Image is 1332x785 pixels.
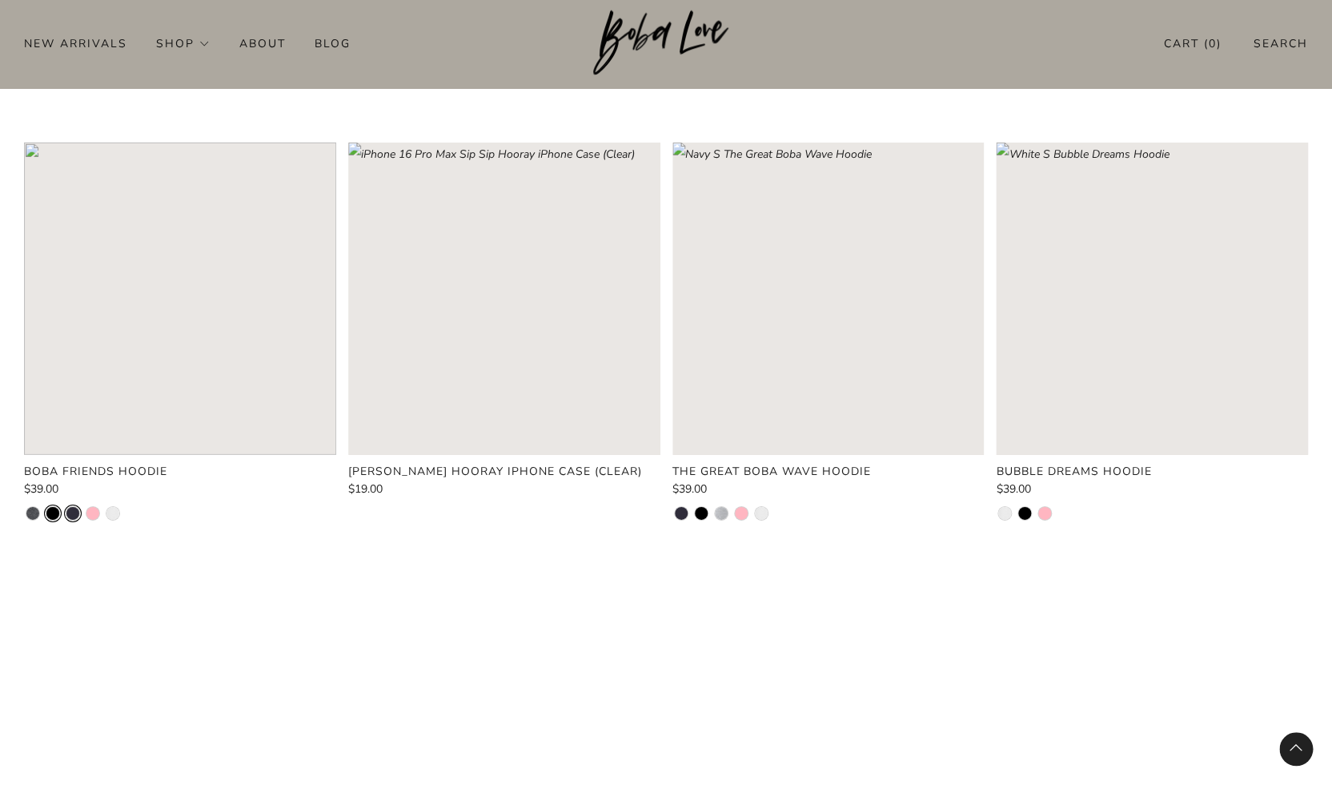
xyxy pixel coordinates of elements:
[24,481,58,497] span: $39.00
[996,464,1151,479] product-card-title: Bubble Dreams Hoodie
[24,484,336,495] a: $39.00
[996,481,1030,497] span: $39.00
[672,484,985,495] a: $39.00
[24,465,336,479] a: Boba Friends Hoodie
[24,143,336,455] a: Loading image: Dark Heather S Boba Friends Hoodie
[996,143,1308,455] a: White S Bubble Dreams Hoodie Loading image: White S Bubble Dreams Hoodie
[1209,36,1217,51] items-count: 0
[593,10,740,76] img: Boba Love
[348,464,642,479] product-card-title: [PERSON_NAME] Hooray iPhone Case (Clear)
[348,143,660,455] a: iPhone 16 Pro Max Sip Sip Hooray iPhone Case (Clear) Loading image: iPhone 16 Pro Max Sip Sip Hoo...
[348,484,660,495] a: $19.00
[996,484,1308,495] a: $39.00
[1279,732,1313,766] back-to-top-button: Back to top
[996,143,1308,455] image-skeleton: Loading image: White S Bubble Dreams Hoodie
[1254,30,1308,57] a: Search
[315,30,351,56] a: Blog
[672,481,707,497] span: $39.00
[672,464,871,479] product-card-title: The Great Boba Wave Hoodie
[348,465,660,479] a: [PERSON_NAME] Hooray iPhone Case (Clear)
[24,30,127,56] a: New Arrivals
[672,465,985,479] a: The Great Boba Wave Hoodie
[996,465,1308,479] a: Bubble Dreams Hoodie
[593,10,740,77] a: Boba Love
[672,143,985,455] image-skeleton: Loading image: Navy S The Great Boba Wave Hoodie
[672,143,985,455] a: Navy S The Great Boba Wave Hoodie Loading image: Navy S The Great Boba Wave Hoodie
[156,30,211,56] a: Shop
[348,481,383,497] span: $19.00
[1164,30,1222,57] a: Cart
[348,143,660,455] image-skeleton: Loading image: iPhone 16 Pro Max Sip Sip Hooray iPhone Case (Clear)
[24,464,167,479] product-card-title: Boba Friends Hoodie
[239,30,286,56] a: About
